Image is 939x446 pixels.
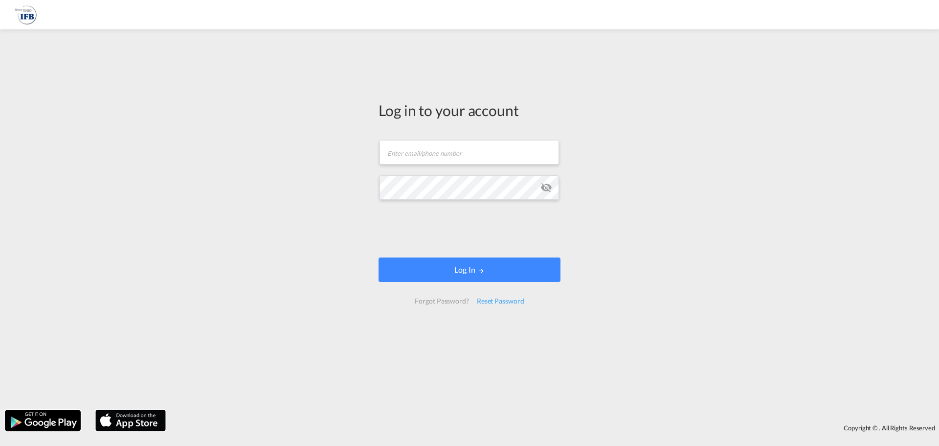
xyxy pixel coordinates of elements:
[411,292,472,310] div: Forgot Password?
[379,100,560,120] div: Log in to your account
[15,4,37,26] img: b628ab10256c11eeb52753acbc15d091.png
[4,409,82,432] img: google.png
[171,420,939,436] div: Copyright © . All Rights Reserved
[379,258,560,282] button: LOGIN
[473,292,528,310] div: Reset Password
[540,182,552,193] md-icon: icon-eye-off
[380,140,559,164] input: Enter email/phone number
[395,210,544,248] iframe: reCAPTCHA
[94,409,167,432] img: apple.png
